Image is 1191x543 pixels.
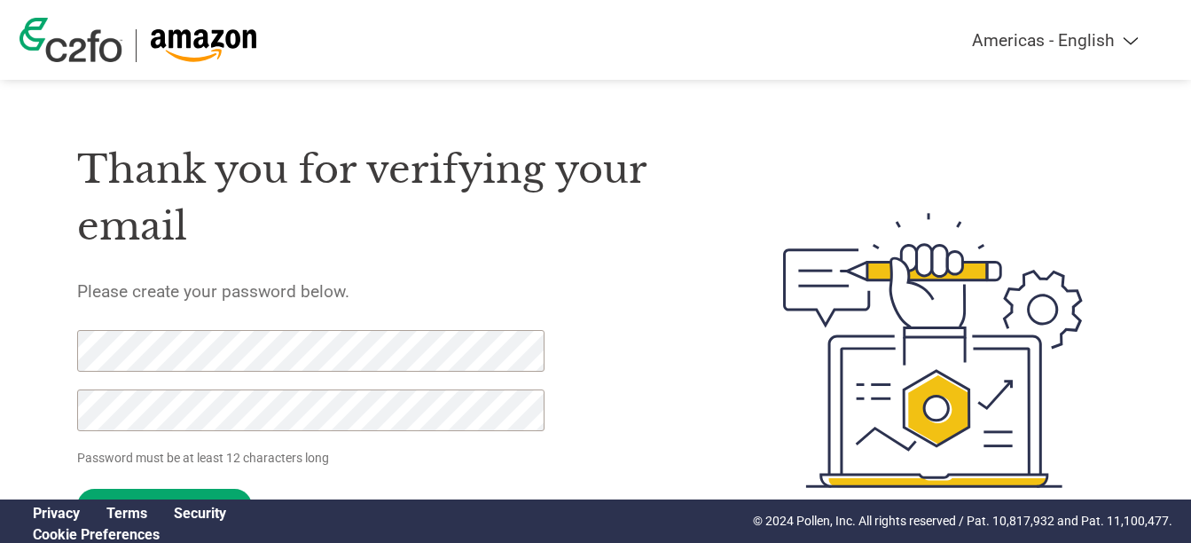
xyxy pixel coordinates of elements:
[77,489,252,523] input: Set Password
[20,526,239,543] div: Open Cookie Preferences Modal
[33,505,80,522] a: Privacy
[77,449,551,468] p: Password must be at least 12 characters long
[174,505,226,522] a: Security
[106,505,147,522] a: Terms
[150,29,257,62] img: Amazon
[20,18,122,62] img: c2fo logo
[77,141,700,256] h1: Thank you for verifying your email
[753,512,1172,531] p: © 2024 Pollen, Inc. All rights reserved / Pat. 10,817,932 and Pat. 11,100,477.
[33,526,160,543] a: Cookie Preferences, opens a dedicated popup modal window
[341,497,456,515] a: Contact Support
[77,281,700,302] h5: Please create your password below.
[262,497,456,515] span: Need help?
